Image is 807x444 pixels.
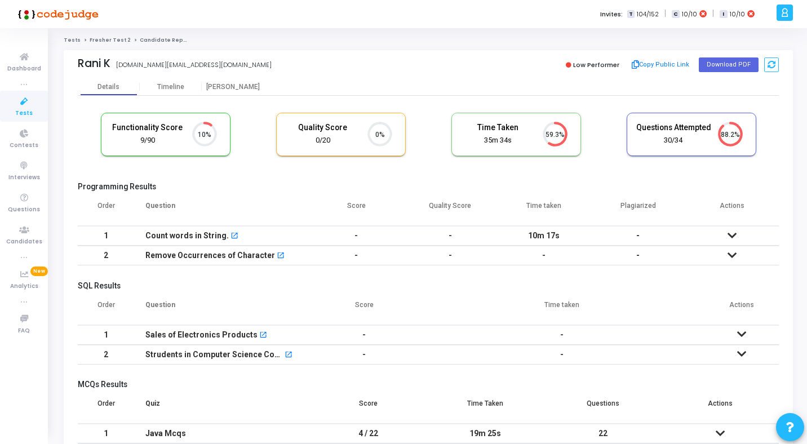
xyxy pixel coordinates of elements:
span: 104/152 [637,10,659,19]
img: logo [14,3,99,25]
td: 1 [78,226,134,246]
div: Strudents in Computer Science Course [145,345,283,364]
td: - [497,246,591,265]
mat-icon: open_in_new [277,252,285,260]
th: Actions [662,392,779,424]
th: Score [309,392,427,424]
span: I [720,10,727,19]
div: [DOMAIN_NAME][EMAIL_ADDRESS][DOMAIN_NAME] [116,60,272,70]
span: Low Performer [573,60,619,69]
td: 10m 17s [497,226,591,246]
th: Quality Score [403,194,498,226]
td: - [309,246,403,265]
div: Remove Occurrences of Character [145,246,275,265]
span: Candidate Report [140,37,192,43]
td: - [403,226,498,246]
div: 19m 25s [438,424,533,443]
a: Fresher Test 2 [90,37,131,43]
span: - [636,231,640,240]
th: Score [309,194,403,226]
th: Quiz [134,392,309,424]
td: - [309,325,419,345]
h5: Time Taken [460,123,536,132]
td: 22 [544,424,662,443]
th: Actions [685,194,779,226]
th: Plagiarized [591,194,685,226]
th: Actions [704,294,779,325]
td: 1 [78,424,134,443]
span: | [712,8,714,20]
td: - [309,345,419,365]
th: Order [78,194,134,226]
th: Question [134,194,309,226]
div: Timeline [157,83,184,91]
div: 9/90 [110,135,185,146]
td: - [419,325,704,345]
div: Count words in String. [145,227,229,245]
span: Interviews [8,173,40,183]
th: Time taken [497,194,591,226]
button: Copy Public Link [628,56,693,73]
td: 4 / 22 [309,424,427,443]
th: Order [78,294,134,325]
span: T [627,10,635,19]
span: Tests [15,109,33,118]
div: [PERSON_NAME] [202,83,264,91]
span: 10/10 [730,10,745,19]
mat-icon: open_in_new [285,352,292,359]
span: Contests [10,141,38,150]
div: Details [97,83,119,91]
span: Questions [8,205,40,215]
div: Rani K [78,57,110,70]
td: - [419,345,704,365]
span: Dashboard [7,64,41,74]
div: Java Mcqs [145,424,298,443]
nav: breadcrumb [64,37,793,44]
div: Sales of Electronics Products [145,326,258,344]
h5: MCQs Results [78,380,779,389]
span: Candidates [6,237,42,247]
h5: Functionality Score [110,123,185,132]
h5: Questions Attempted [636,123,711,132]
span: Analytics [10,282,38,291]
span: - [636,251,640,260]
h5: SQL Results [78,281,779,291]
button: Download PDF [699,57,759,72]
div: 30/34 [636,135,711,146]
td: 1 [78,325,134,345]
td: 2 [78,246,134,265]
th: Question [134,294,309,325]
label: Invites: [600,10,623,19]
td: - [309,226,403,246]
th: Time Taken [427,392,544,424]
span: FAQ [18,326,30,336]
th: Score [309,294,419,325]
div: 0/20 [285,135,361,146]
a: Tests [64,37,81,43]
div: 35m 34s [460,135,536,146]
mat-icon: open_in_new [259,332,267,340]
h5: Programming Results [78,182,779,192]
th: Time taken [419,294,704,325]
th: Questions [544,392,662,424]
span: New [30,267,48,276]
span: C [672,10,679,19]
h5: Quality Score [285,123,361,132]
span: | [664,8,666,20]
td: 2 [78,345,134,365]
th: Order [78,392,134,424]
mat-icon: open_in_new [230,233,238,241]
span: 10/10 [682,10,697,19]
td: - [403,246,498,265]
